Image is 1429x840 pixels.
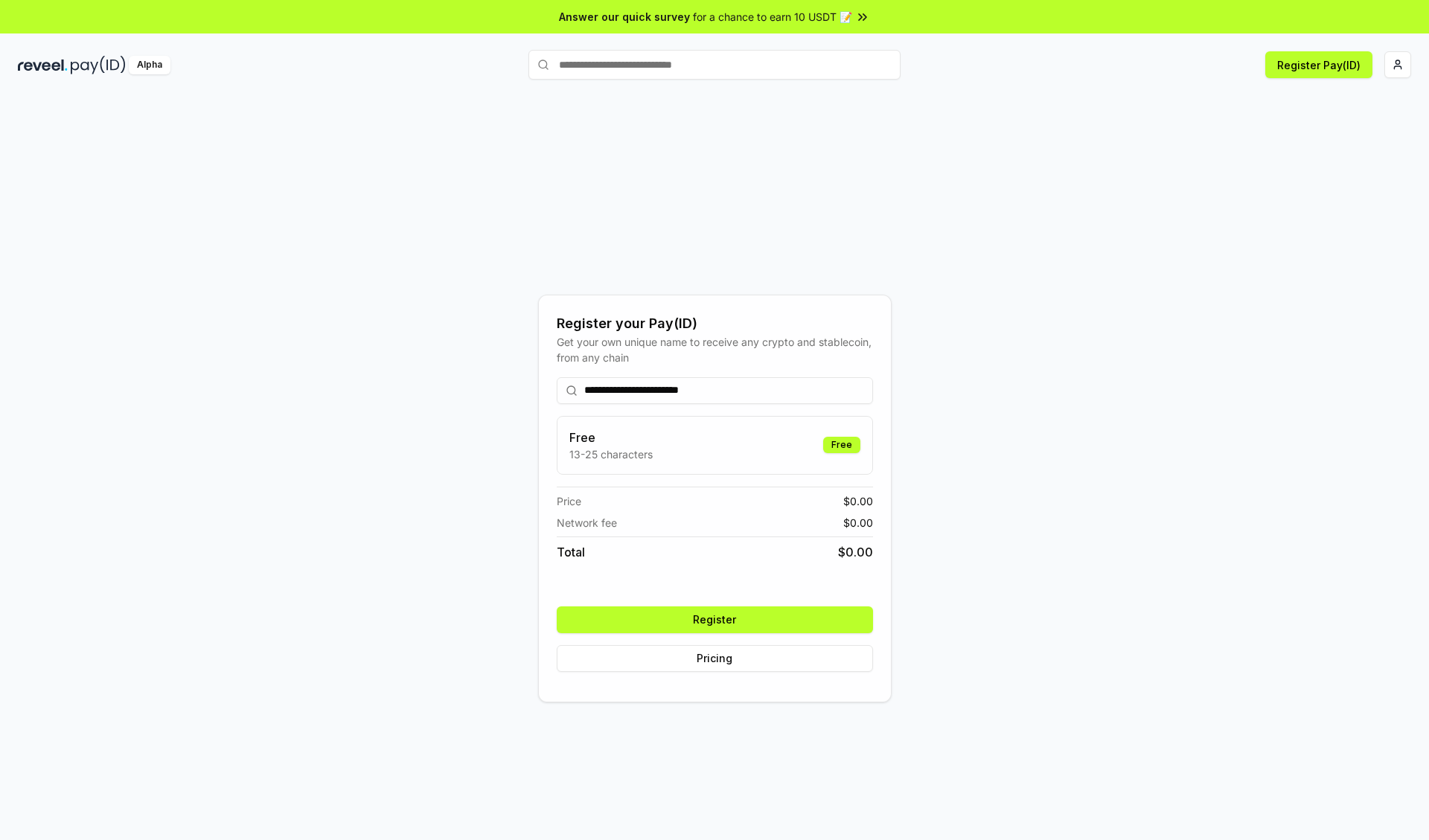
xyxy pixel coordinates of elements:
[557,606,873,633] button: Register
[557,334,873,365] div: Get your own unique name to receive any crypto and stablecoin, from any chain
[843,515,873,530] span: $ 0.00
[557,493,581,509] span: Price
[18,56,68,74] img: reveel_dark
[557,515,617,530] span: Network fee
[557,543,585,561] span: Total
[71,56,126,74] img: pay_id
[557,313,873,334] div: Register your Pay(ID)
[557,645,873,672] button: Pricing
[843,493,873,509] span: $ 0.00
[559,9,690,25] span: Answer our quick survey
[838,543,873,561] span: $ 0.00
[1265,51,1372,78] button: Register Pay(ID)
[823,437,860,453] div: Free
[129,56,170,74] div: Alpha
[693,9,852,25] span: for a chance to earn 10 USDT 📝
[569,446,653,462] p: 13-25 characters
[569,429,653,446] h3: Free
